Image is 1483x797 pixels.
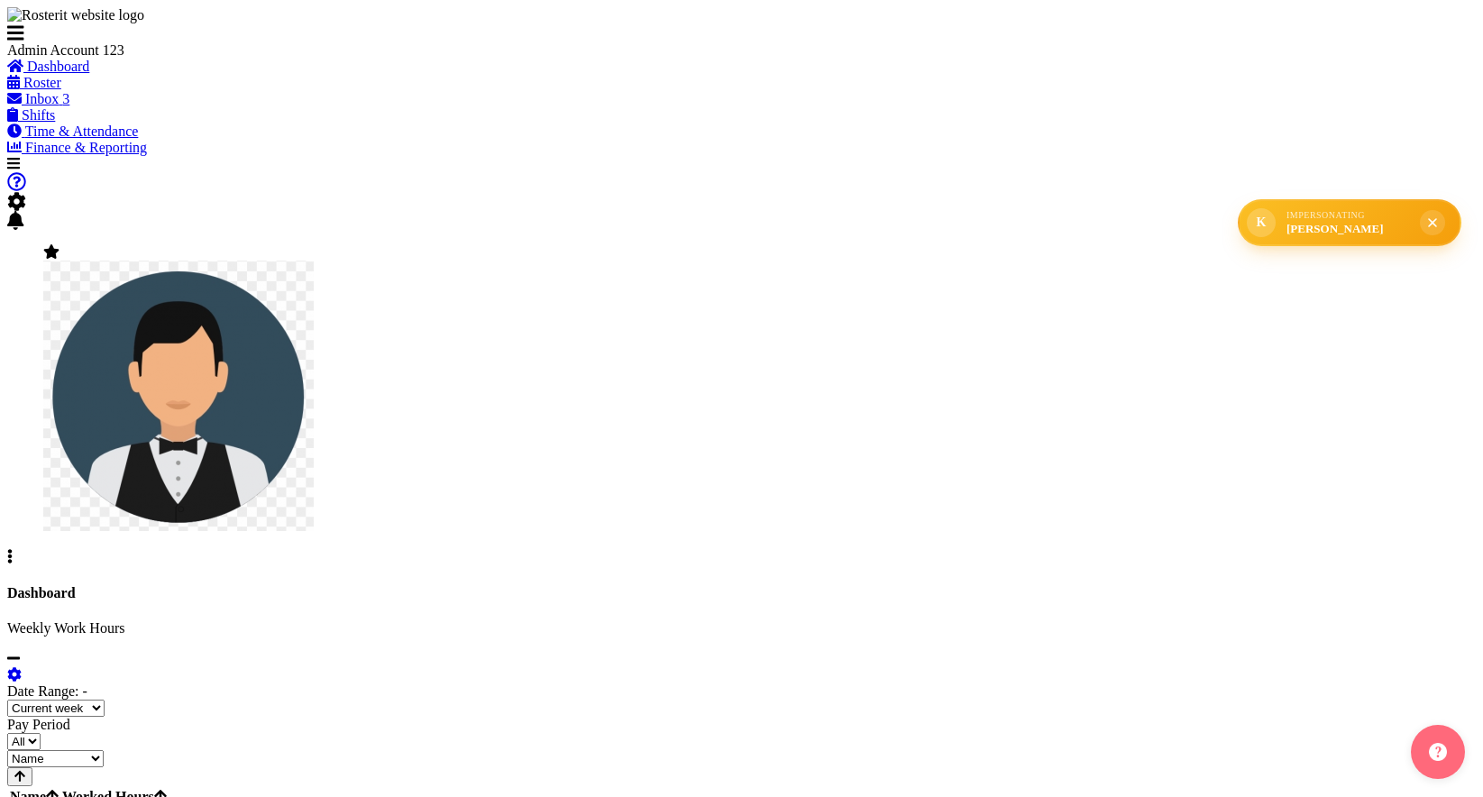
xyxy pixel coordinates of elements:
[7,667,22,682] a: settings
[7,42,278,59] div: Admin Account 123
[7,7,144,23] img: Rosterit website logo
[27,59,89,74] span: Dashboard
[7,124,138,139] a: Time & Attendance
[1286,222,1409,236] div: [PERSON_NAME]
[7,585,1476,601] h4: Dashboard
[62,91,69,106] span: 3
[7,59,89,74] a: Dashboard
[7,107,55,123] a: Shifts
[22,107,55,123] span: Shifts
[25,91,59,106] span: Inbox
[7,75,61,90] a: Roster
[1429,743,1447,761] img: help-xxl-2.png
[7,620,1476,637] p: Weekly Work Hours
[1286,210,1409,220] div: Impersonating
[7,717,70,732] label: Pay Period
[25,140,147,155] span: Finance & Reporting
[7,683,87,699] label: Date Range: -
[7,91,69,106] a: Inbox 3
[7,651,20,666] a: minimize
[23,75,61,90] span: Roster
[25,124,139,139] span: Time & Attendance
[43,261,314,531] img: wu-kevin5aaed71ed01d5805973613cd15694a89.png
[1257,215,1267,230] span: K
[1420,210,1445,235] button: Stop impersonation
[7,140,147,155] a: Finance & Reporting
